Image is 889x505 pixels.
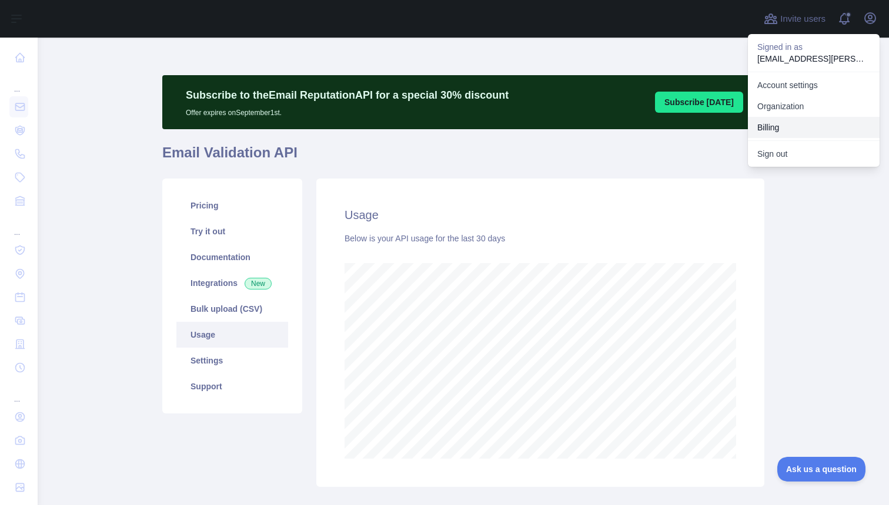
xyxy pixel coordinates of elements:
[748,143,880,164] button: Sign out
[748,75,880,96] a: Account settings
[176,296,288,322] a: Bulk upload (CSV)
[780,12,825,26] span: Invite users
[176,270,288,296] a: Integrations New
[9,70,28,94] div: ...
[245,278,272,289] span: New
[777,457,865,482] iframe: Toggle Customer Support
[186,103,509,117] p: Offer expires on September 1st.
[748,96,880,117] a: Organization
[345,207,736,223] h2: Usage
[176,218,288,244] a: Try it out
[176,244,288,270] a: Documentation
[9,381,28,404] div: ...
[186,87,509,103] p: Subscribe to the Email Reputation API for a special 30 % discount
[757,41,870,53] p: Signed in as
[176,348,288,373] a: Settings
[9,214,28,237] div: ...
[176,373,288,399] a: Support
[345,233,736,244] div: Below is your API usage for the last 30 days
[655,92,743,113] button: Subscribe [DATE]
[176,193,288,218] a: Pricing
[757,53,870,65] p: [EMAIL_ADDRESS][PERSON_NAME][DOMAIN_NAME]
[176,322,288,348] a: Usage
[761,9,828,28] button: Invite users
[748,117,880,138] button: Billing
[162,143,764,171] h1: Email Validation API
